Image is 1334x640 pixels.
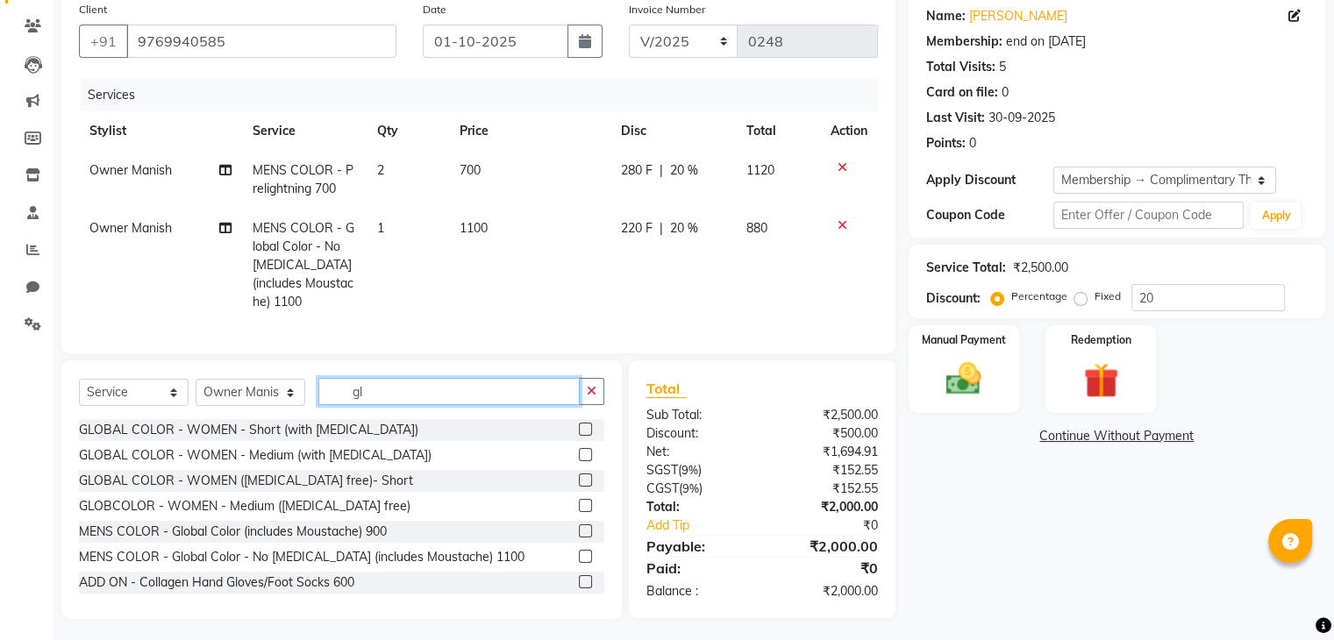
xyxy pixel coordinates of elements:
[935,359,992,399] img: _cash.svg
[762,558,891,579] div: ₹0
[633,406,762,424] div: Sub Total:
[1011,288,1067,304] label: Percentage
[646,380,687,398] span: Total
[646,480,679,496] span: CGST
[318,378,580,405] input: Search or Scan
[610,111,736,151] th: Disc
[969,134,976,153] div: 0
[81,79,891,111] div: Services
[621,161,653,180] span: 280 F
[79,111,242,151] th: Stylist
[1071,332,1131,348] label: Redemption
[660,219,663,238] span: |
[89,220,172,236] span: Owner Manish
[736,111,819,151] th: Total
[926,289,981,308] div: Discount:
[633,498,762,516] div: Total:
[762,480,891,498] div: ₹152.55
[449,111,610,151] th: Price
[926,259,1006,277] div: Service Total:
[633,536,762,557] div: Payable:
[1006,32,1086,51] div: end on [DATE]
[79,523,387,541] div: MENS COLOR - Global Color (includes Moustache) 900
[969,7,1067,25] a: [PERSON_NAME]
[423,2,446,18] label: Date
[1073,359,1130,402] img: _gift.svg
[126,25,396,58] input: Search by Name/Mobile/Email/Code
[633,461,762,480] div: ( )
[89,162,172,178] span: Owner Manish
[926,206,1053,224] div: Coupon Code
[912,427,1322,445] a: Continue Without Payment
[762,536,891,557] div: ₹2,000.00
[79,25,128,58] button: +91
[762,498,891,516] div: ₹2,000.00
[242,111,367,151] th: Service
[999,58,1006,76] div: 5
[926,134,966,153] div: Points:
[922,332,1006,348] label: Manual Payment
[460,220,488,236] span: 1100
[79,2,107,18] label: Client
[629,2,705,18] label: Invoice Number
[377,220,384,236] span: 1
[377,162,384,178] span: 2
[1053,202,1245,229] input: Enter Offer / Coupon Code
[633,582,762,601] div: Balance :
[926,83,998,102] div: Card on file:
[926,32,1002,51] div: Membership:
[79,497,410,516] div: GLOBCOLOR - WOMEN - Medium ([MEDICAL_DATA] free)
[633,558,762,579] div: Paid:
[660,161,663,180] span: |
[621,219,653,238] span: 220 F
[79,548,524,566] div: MENS COLOR - Global Color - No [MEDICAL_DATA] (includes Moustache) 1100
[682,481,699,495] span: 9%
[762,443,891,461] div: ₹1,694.91
[253,162,353,196] span: MENS COLOR - Prelightning 700
[681,463,698,477] span: 9%
[79,421,418,439] div: GLOBAL COLOR - WOMEN - Short (with [MEDICAL_DATA])
[762,424,891,443] div: ₹500.00
[633,424,762,443] div: Discount:
[670,161,698,180] span: 20 %
[746,220,767,236] span: 880
[253,220,354,309] span: MENS COLOR - Global Color - No [MEDICAL_DATA] (includes Moustache) 1100
[988,109,1055,127] div: 30-09-2025
[926,109,985,127] div: Last Visit:
[762,582,891,601] div: ₹2,000.00
[1251,203,1301,229] button: Apply
[926,58,995,76] div: Total Visits:
[762,461,891,480] div: ₹152.55
[1095,288,1121,304] label: Fixed
[79,472,413,490] div: GLOBAL COLOR - WOMEN ([MEDICAL_DATA] free)- Short
[460,162,481,178] span: 700
[79,446,432,465] div: GLOBAL COLOR - WOMEN - Medium (with [MEDICAL_DATA])
[926,171,1053,189] div: Apply Discount
[783,516,890,535] div: ₹0
[746,162,774,178] span: 1120
[670,219,698,238] span: 20 %
[1002,83,1009,102] div: 0
[633,516,783,535] a: Add Tip
[1013,259,1068,277] div: ₹2,500.00
[820,111,878,151] th: Action
[762,406,891,424] div: ₹2,500.00
[633,480,762,498] div: ( )
[633,443,762,461] div: Net:
[646,462,678,478] span: SGST
[367,111,449,151] th: Qty
[926,7,966,25] div: Name:
[79,573,354,592] div: ADD ON - Collagen Hand Gloves/Foot Socks 600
